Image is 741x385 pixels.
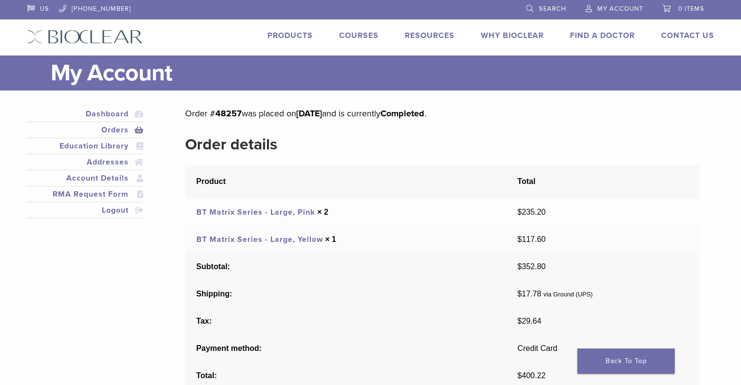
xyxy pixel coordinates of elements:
th: Shipping: [185,280,506,308]
a: Find A Doctor [570,31,635,40]
mark: [DATE] [296,108,322,119]
a: Products [267,31,313,40]
a: BT Matrix Series - Large, Pink [196,207,315,217]
span: 0 items [678,5,704,13]
bdi: 117.60 [517,235,546,243]
a: Courses [339,31,379,40]
a: Resources [405,31,455,40]
span: $ [517,371,522,380]
a: Orders [29,124,144,136]
th: Total [506,165,699,199]
a: RMA Request Form [29,188,144,200]
a: Dashboard [29,108,144,120]
span: My Account [597,5,643,13]
span: $ [517,262,522,271]
span: $ [517,208,522,216]
h2: Order details [185,133,699,156]
span: 29.64 [517,317,541,325]
strong: × 2 [317,208,328,216]
a: Education Library [29,140,144,152]
a: Why Bioclear [481,31,544,40]
span: Search [539,5,566,13]
nav: Account pages [27,106,146,230]
bdi: 235.20 [517,208,546,216]
span: 352.80 [517,262,546,271]
span: 400.22 [517,371,546,380]
a: Logout [29,204,144,216]
small: via Ground (UPS) [544,291,593,298]
strong: × 1 [325,235,336,243]
th: Product [185,165,506,199]
span: $ [517,290,522,298]
a: Back To Top [577,348,675,374]
th: Tax: [185,308,506,335]
mark: Completed [380,108,424,119]
h1: My Account [51,55,714,91]
p: Order # was placed on and is currently . [185,106,699,121]
img: Bioclear [27,30,143,44]
a: Addresses [29,156,144,168]
span: $ [517,235,522,243]
a: BT Matrix Series - Large, Yellow [196,235,323,244]
span: $ [517,317,522,325]
th: Payment method: [185,335,506,362]
td: Credit Card [506,335,699,362]
th: Subtotal: [185,253,506,280]
a: Account Details [29,172,144,184]
mark: 48257 [215,108,242,119]
span: 17.78 [517,290,541,298]
a: Contact Us [661,31,714,40]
